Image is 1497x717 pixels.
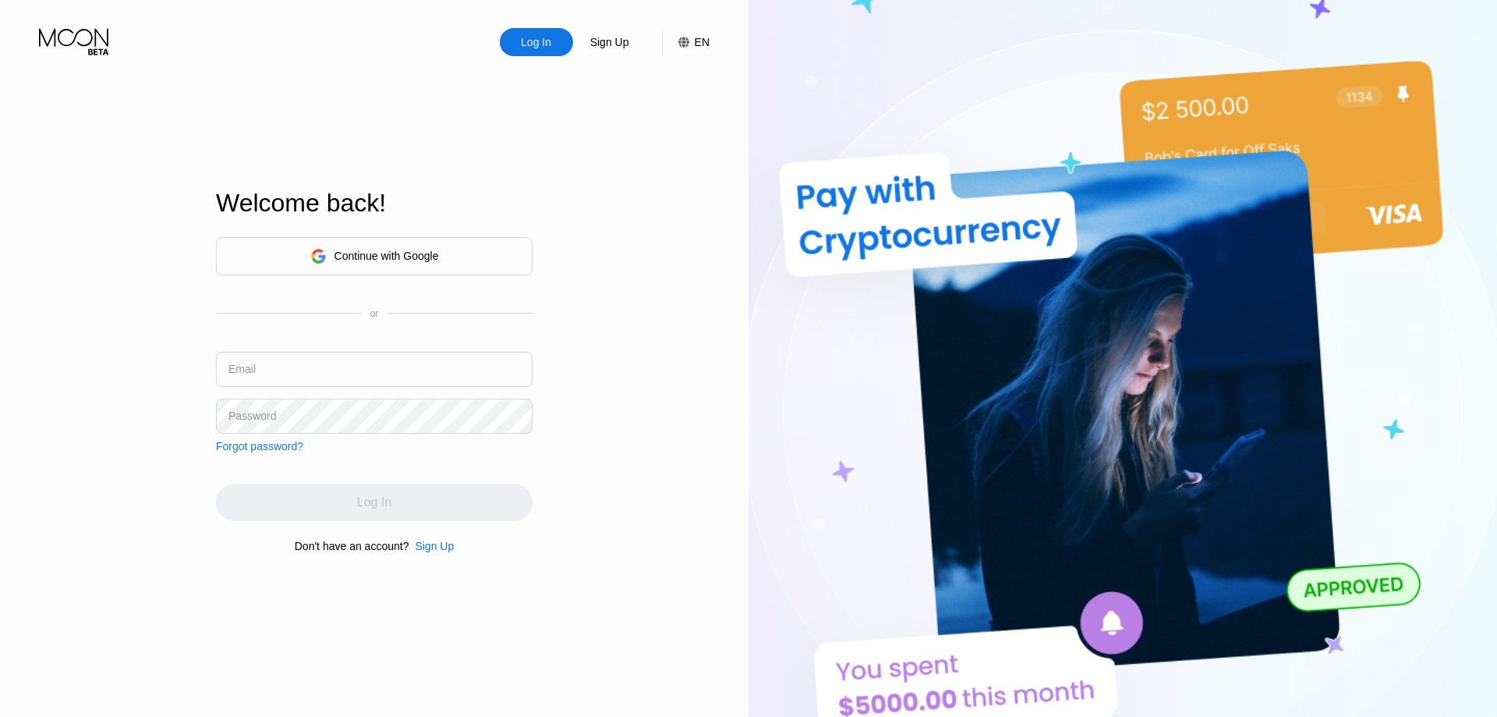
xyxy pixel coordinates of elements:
[409,540,454,552] div: Sign Up
[216,440,303,453] div: Forgot password?
[519,34,553,50] div: Log In
[370,308,379,319] div: or
[573,28,646,56] div: Sign Up
[295,540,409,552] div: Don't have an account?
[415,540,454,552] div: Sign Up
[228,363,256,375] div: Email
[228,410,276,422] div: Password
[334,250,439,262] div: Continue with Google
[589,34,631,50] div: Sign Up
[662,28,710,56] div: EN
[216,189,533,218] div: Welcome back!
[695,36,710,48] div: EN
[216,237,533,275] div: Continue with Google
[500,28,573,56] div: Log In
